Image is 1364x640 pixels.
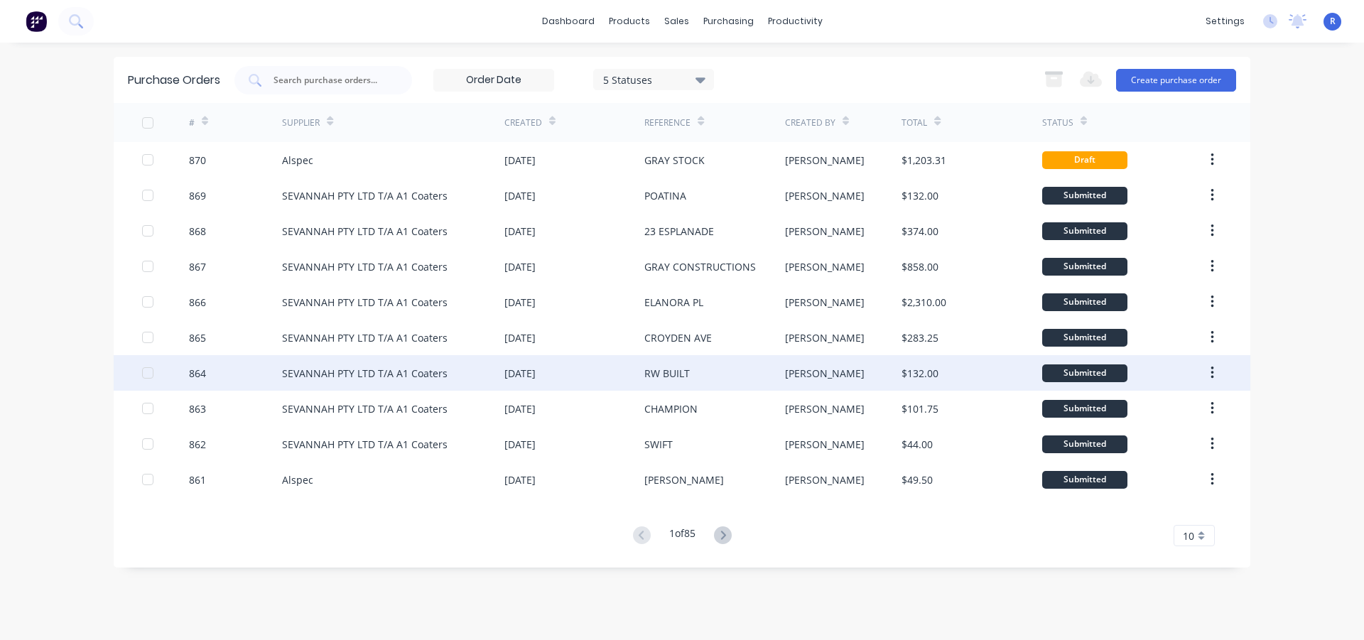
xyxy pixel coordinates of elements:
div: 868 [189,224,206,239]
div: Submitted [1042,435,1127,453]
div: Reference [644,116,691,129]
div: $44.00 [902,437,933,452]
a: dashboard [535,11,602,32]
div: $283.25 [902,330,938,345]
div: 863 [189,401,206,416]
div: 865 [189,330,206,345]
div: [DATE] [504,153,536,168]
div: $2,310.00 [902,295,946,310]
div: Submitted [1042,329,1127,347]
div: [PERSON_NAME] [785,437,865,452]
div: [PERSON_NAME] [785,401,865,416]
button: Create purchase order [1116,69,1236,92]
div: Submitted [1042,187,1127,205]
div: [DATE] [504,366,536,381]
div: # [189,116,195,129]
div: Draft [1042,151,1127,169]
div: SEVANNAH PTY LTD T/A A1 Coaters [282,366,448,381]
div: $132.00 [902,188,938,203]
div: 869 [189,188,206,203]
div: 861 [189,472,206,487]
div: GRAY STOCK [644,153,705,168]
div: Total [902,116,927,129]
div: Submitted [1042,400,1127,418]
div: SEVANNAH PTY LTD T/A A1 Coaters [282,401,448,416]
div: [DATE] [504,472,536,487]
div: $374.00 [902,224,938,239]
div: [PERSON_NAME] [785,472,865,487]
div: Created [504,116,542,129]
input: Order Date [434,70,553,91]
div: [PERSON_NAME] [785,153,865,168]
div: CROYDEN AVE [644,330,712,345]
div: SEVANNAH PTY LTD T/A A1 Coaters [282,188,448,203]
div: Status [1042,116,1073,129]
div: $101.75 [902,401,938,416]
div: [DATE] [504,224,536,239]
div: [PERSON_NAME] [785,295,865,310]
div: purchasing [696,11,761,32]
div: SEVANNAH PTY LTD T/A A1 Coaters [282,295,448,310]
div: $49.50 [902,472,933,487]
div: [DATE] [504,330,536,345]
div: [PERSON_NAME] [785,366,865,381]
div: SEVANNAH PTY LTD T/A A1 Coaters [282,259,448,274]
div: Purchase Orders [128,72,220,89]
div: [PERSON_NAME] [785,330,865,345]
div: $1,203.31 [902,153,946,168]
div: [PERSON_NAME] [785,259,865,274]
div: sales [657,11,696,32]
div: SEVANNAH PTY LTD T/A A1 Coaters [282,330,448,345]
div: $858.00 [902,259,938,274]
div: CHAMPION [644,401,698,416]
div: Submitted [1042,471,1127,489]
img: Factory [26,11,47,32]
div: 23 ESPLANADE [644,224,714,239]
div: [DATE] [504,401,536,416]
div: ELANORA PL [644,295,703,310]
div: [PERSON_NAME] [644,472,724,487]
div: GRAY CONSTRUCTIONS [644,259,756,274]
div: 867 [189,259,206,274]
div: [PERSON_NAME] [785,188,865,203]
div: 862 [189,437,206,452]
span: 10 [1183,528,1194,543]
div: Submitted [1042,293,1127,311]
div: Created By [785,116,835,129]
div: SEVANNAH PTY LTD T/A A1 Coaters [282,437,448,452]
div: [DATE] [504,188,536,203]
div: [PERSON_NAME] [785,224,865,239]
div: 1 of 85 [669,526,695,546]
div: Submitted [1042,258,1127,276]
span: R [1330,15,1336,28]
div: productivity [761,11,830,32]
div: SWIFT [644,437,673,452]
div: Submitted [1042,364,1127,382]
div: [DATE] [504,295,536,310]
div: POATINA [644,188,686,203]
div: 870 [189,153,206,168]
div: 866 [189,295,206,310]
div: Alspec [282,153,313,168]
div: products [602,11,657,32]
div: 864 [189,366,206,381]
div: Submitted [1042,222,1127,240]
div: 5 Statuses [603,72,705,87]
div: RW BUILT [644,366,690,381]
div: Alspec [282,472,313,487]
div: SEVANNAH PTY LTD T/A A1 Coaters [282,224,448,239]
div: $132.00 [902,366,938,381]
div: [DATE] [504,259,536,274]
input: Search purchase orders... [272,73,390,87]
div: settings [1198,11,1252,32]
div: [DATE] [504,437,536,452]
div: Supplier [282,116,320,129]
